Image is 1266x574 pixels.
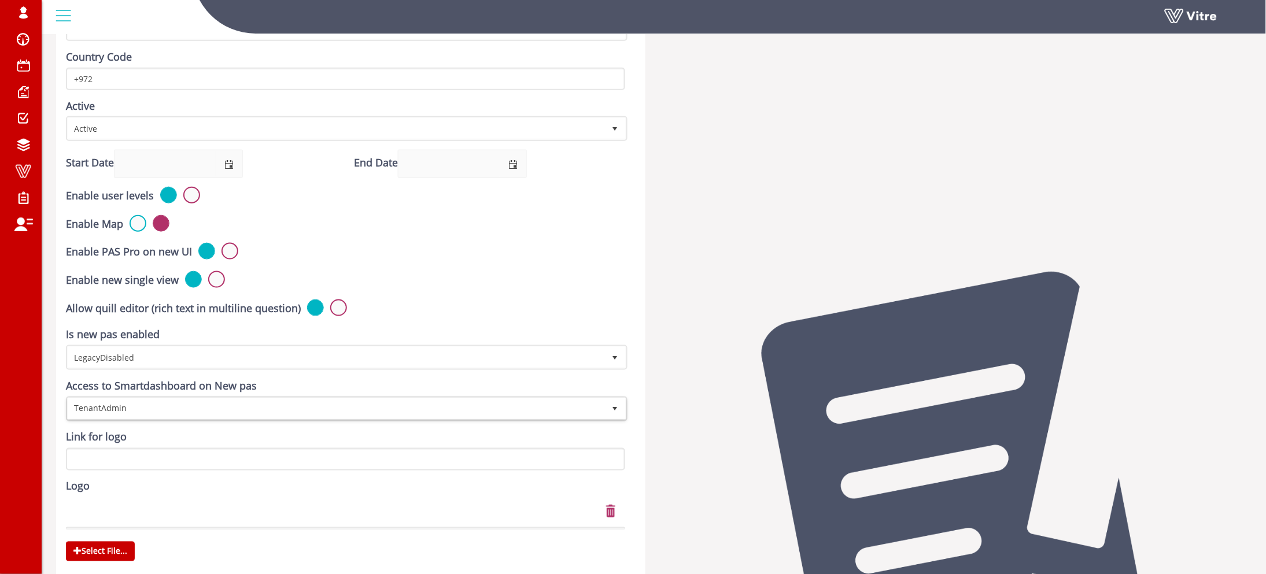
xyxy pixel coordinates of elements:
span: select [500,150,526,177]
label: End Date [354,155,398,171]
span: select [605,347,626,368]
span: select [605,398,626,419]
label: Enable user levels [66,188,154,203]
label: Is new pas enabled [66,327,160,342]
label: Start Date [66,155,114,171]
label: Country Code [66,50,132,65]
label: Allow quill editor (rich text in multiline question) [66,301,301,316]
span: LegacyDisabled [68,347,605,368]
label: Access to Smartdashboard on New pas [66,379,257,394]
span: select [216,150,242,177]
label: Enable Map [66,217,123,232]
label: Enable PAS Pro on new UI [66,245,192,260]
label: Active [66,99,95,114]
span: Select File... [66,542,135,561]
label: Logo [66,479,90,494]
span: TenantAdmin [68,398,605,419]
span: Active [68,118,605,139]
label: Enable new single view [66,273,179,288]
label: Link for logo [66,430,127,445]
span: select [605,118,626,139]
